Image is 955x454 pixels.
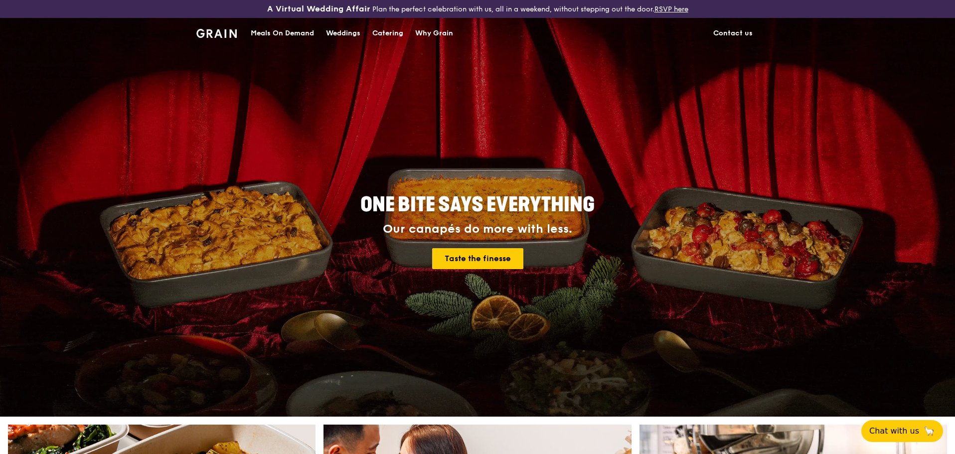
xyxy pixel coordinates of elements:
div: Weddings [326,18,360,48]
div: Meals On Demand [251,18,314,48]
div: Why Grain [415,18,453,48]
h3: A Virtual Wedding Affair [267,4,370,14]
span: Chat with us [869,425,919,437]
a: Weddings [320,18,366,48]
div: Catering [372,18,403,48]
a: Taste the finesse [432,248,523,269]
button: Chat with us🦙 [861,420,943,442]
div: Plan the perfect celebration with us, all in a weekend, without stepping out the door. [190,4,765,14]
a: Contact us [707,18,759,48]
span: ONE BITE SAYS EVERYTHING [360,193,595,217]
a: RSVP here [654,5,688,13]
div: Our canapés do more with less. [298,222,657,236]
a: Catering [366,18,409,48]
a: Why Grain [409,18,459,48]
a: GrainGrain [196,17,237,47]
span: 🦙 [923,425,935,437]
img: Grain [196,29,237,38]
